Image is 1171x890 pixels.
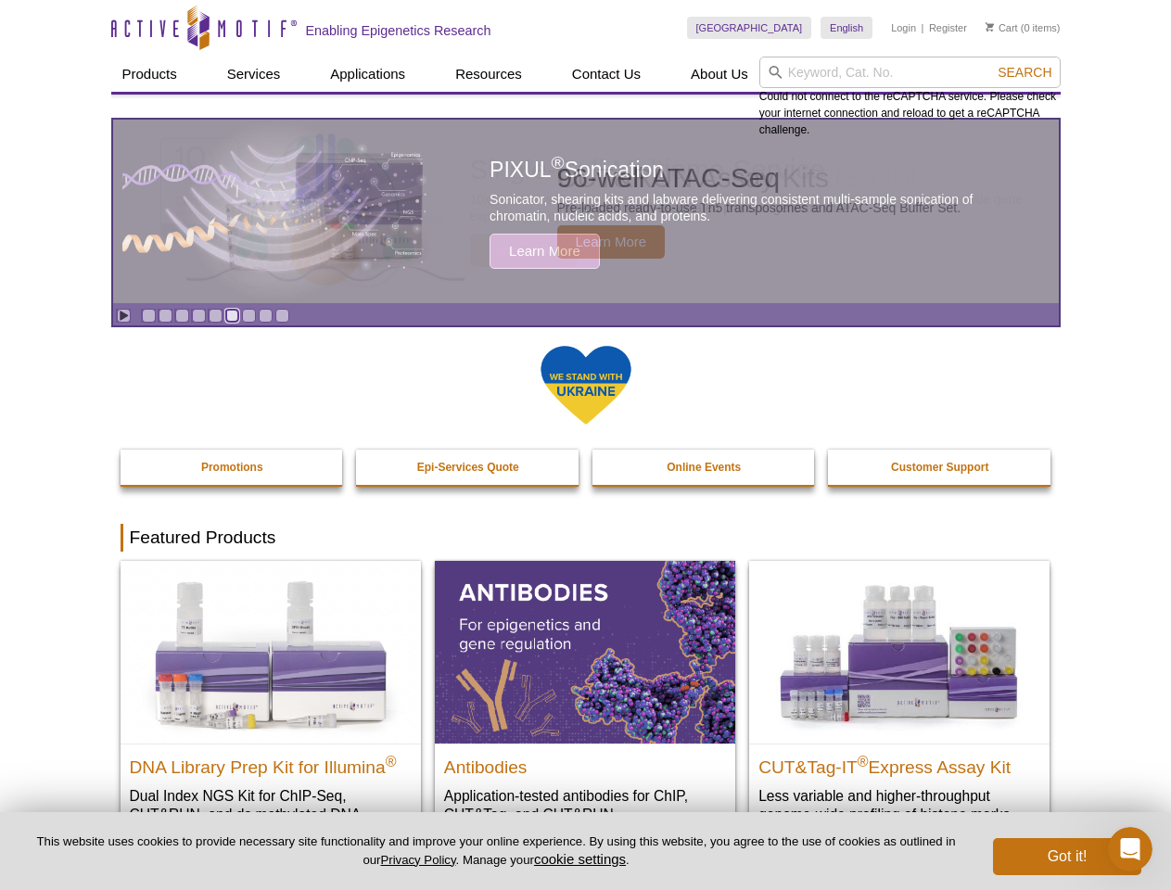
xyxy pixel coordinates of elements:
img: DNA Library Prep Kit for Illumina [121,561,421,743]
a: Products [111,57,188,92]
strong: Epi-Services Quote [417,461,519,474]
sup: ® [858,753,869,769]
li: (0 items) [986,17,1061,39]
article: PIXUL Sonication [113,120,1059,303]
p: Less variable and higher-throughput genome-wide profiling of histone marks​. [758,786,1040,824]
a: DNA Library Prep Kit for Illumina DNA Library Prep Kit for Illumina® Dual Index NGS Kit for ChIP-... [121,561,421,860]
a: Contact Us [561,57,652,92]
img: All Antibodies [435,561,735,743]
button: cookie settings [534,851,626,867]
input: Keyword, Cat. No. [759,57,1061,88]
p: Application-tested antibodies for ChIP, CUT&Tag, and CUT&RUN. [444,786,726,824]
a: Applications [319,57,416,92]
strong: Online Events [667,461,741,474]
button: Search [992,64,1057,81]
img: PIXUL sonication [122,119,428,304]
a: CUT&Tag-IT® Express Assay Kit CUT&Tag-IT®Express Assay Kit Less variable and higher-throughput ge... [749,561,1050,842]
a: All Antibodies Antibodies Application-tested antibodies for ChIP, CUT&Tag, and CUT&RUN. [435,561,735,842]
a: Go to slide 3 [175,309,189,323]
strong: Customer Support [891,461,988,474]
strong: Promotions [201,461,263,474]
a: Go to slide 6 [225,309,239,323]
a: Toggle autoplay [117,309,131,323]
a: About Us [680,57,759,92]
li: | [922,17,924,39]
p: Dual Index NGS Kit for ChIP-Seq, CUT&RUN, and ds methylated DNA assays. [130,786,412,843]
a: Go to slide 8 [259,309,273,323]
a: Go to slide 5 [209,309,223,323]
h2: Featured Products [121,524,1051,552]
a: Login [891,21,916,34]
button: Got it! [993,838,1141,875]
div: Could not connect to the reCAPTCHA service. Please check your internet connection and reload to g... [759,57,1061,138]
span: PIXUL Sonication [490,158,664,182]
a: Register [929,21,967,34]
sup: ® [552,154,565,173]
a: Go to slide 4 [192,309,206,323]
a: English [821,17,872,39]
a: Services [216,57,292,92]
span: Learn More [490,234,600,269]
sup: ® [386,753,397,769]
a: Epi-Services Quote [356,450,580,485]
a: PIXUL sonication PIXUL®Sonication Sonicator, shearing kits and labware delivering consistent mult... [113,120,1059,303]
a: Resources [444,57,533,92]
a: Cart [986,21,1018,34]
img: CUT&Tag-IT® Express Assay Kit [749,561,1050,743]
a: Online Events [592,450,817,485]
a: [GEOGRAPHIC_DATA] [687,17,812,39]
h2: CUT&Tag-IT Express Assay Kit [758,749,1040,777]
a: Privacy Policy [380,853,455,867]
a: Go to slide 7 [242,309,256,323]
span: Search [998,65,1051,80]
p: This website uses cookies to provide necessary site functionality and improve your online experie... [30,833,962,869]
p: Sonicator, shearing kits and labware delivering consistent multi-sample sonication of chromatin, ... [490,191,1016,224]
iframe: Intercom live chat [1108,827,1152,871]
h2: Antibodies [444,749,726,777]
a: Customer Support [828,450,1052,485]
a: Go to slide 2 [159,309,172,323]
a: Promotions [121,450,345,485]
a: Go to slide 9 [275,309,289,323]
h2: Enabling Epigenetics Research [306,22,491,39]
img: Your Cart [986,22,994,32]
a: Go to slide 1 [142,309,156,323]
h2: DNA Library Prep Kit for Illumina [130,749,412,777]
img: We Stand With Ukraine [540,344,632,426]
